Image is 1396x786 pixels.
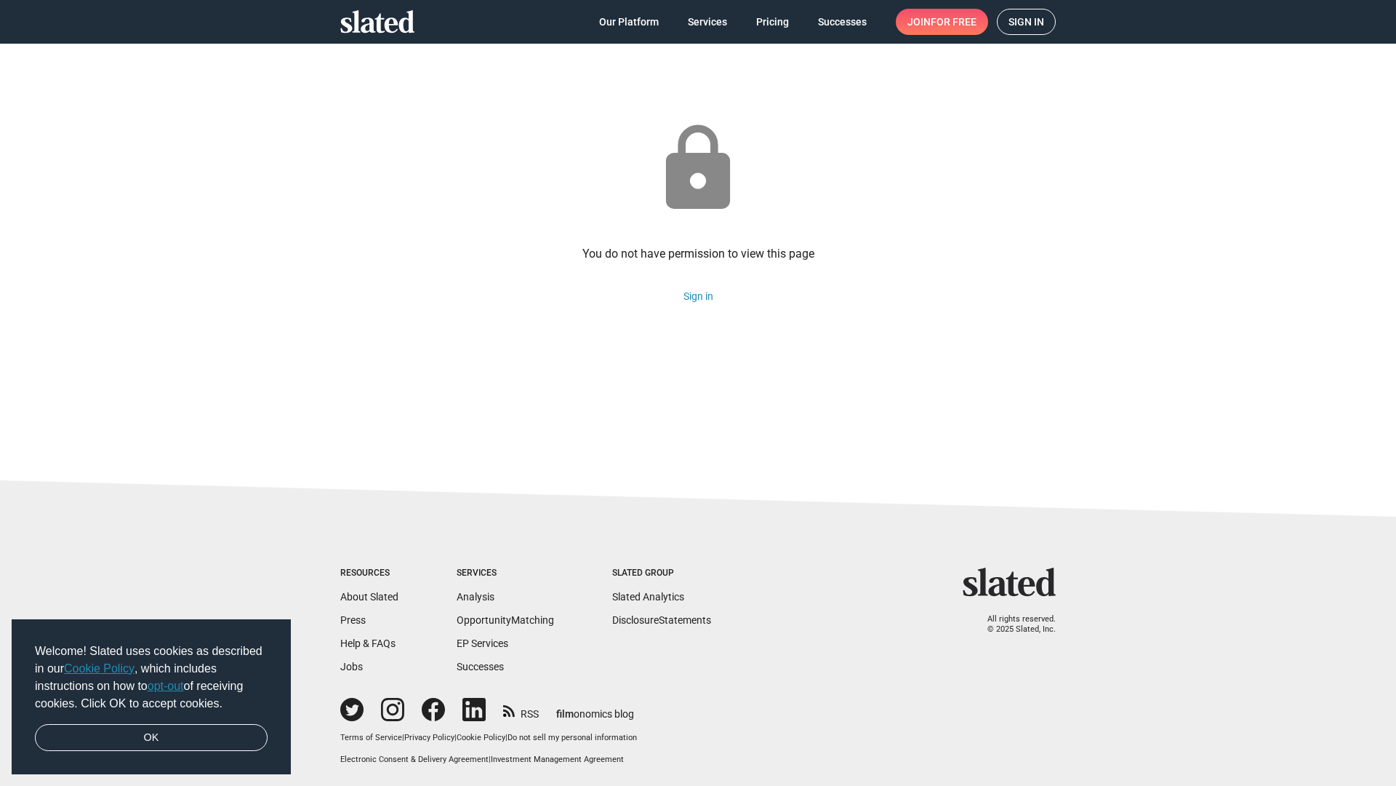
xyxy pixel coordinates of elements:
[340,661,363,672] a: Jobs
[457,568,554,579] div: Services
[35,724,268,752] a: dismiss cookie message
[340,614,366,626] a: Press
[818,9,867,35] span: Successes
[457,733,505,742] a: Cookie Policy
[582,246,814,261] div: You do not have permission to view this page
[491,755,624,764] a: Investment Management Agreement
[806,9,878,35] a: Successes
[489,755,491,764] span: |
[404,733,454,742] a: Privacy Policy
[340,733,402,742] a: Terms of Service
[503,699,539,721] a: RSS
[599,9,659,35] span: Our Platform
[683,290,713,302] a: Sign in
[612,591,684,603] a: Slated Analytics
[457,661,504,672] a: Successes
[454,733,457,742] span: |
[931,9,976,35] span: for free
[676,9,739,35] a: Services
[556,696,634,721] a: filmonomics blog
[340,568,398,579] div: Resources
[340,755,489,764] a: Electronic Consent & Delivery Agreement
[896,9,988,35] a: Joinfor free
[612,568,711,579] div: Slated Group
[340,591,398,603] a: About Slated
[340,638,396,649] a: Help & FAQs
[612,614,711,626] a: DisclosureStatements
[972,614,1056,635] p: All rights reserved. © 2025 Slated, Inc.
[1008,9,1044,34] span: Sign in
[556,708,574,720] span: film
[12,619,291,775] div: cookieconsent
[508,733,637,744] button: Do not sell my personal information
[457,638,508,649] a: EP Services
[64,662,135,675] a: Cookie Policy
[402,733,404,742] span: |
[688,9,727,35] span: Services
[756,9,789,35] span: Pricing
[457,614,554,626] a: OpportunityMatching
[35,643,268,712] span: Welcome! Slated uses cookies as described in our , which includes instructions on how to of recei...
[587,9,670,35] a: Our Platform
[650,121,746,217] mat-icon: lock
[907,9,976,35] span: Join
[457,591,494,603] a: Analysis
[997,9,1056,35] a: Sign in
[505,733,508,742] span: |
[148,680,184,692] a: opt-out
[745,9,801,35] a: Pricing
